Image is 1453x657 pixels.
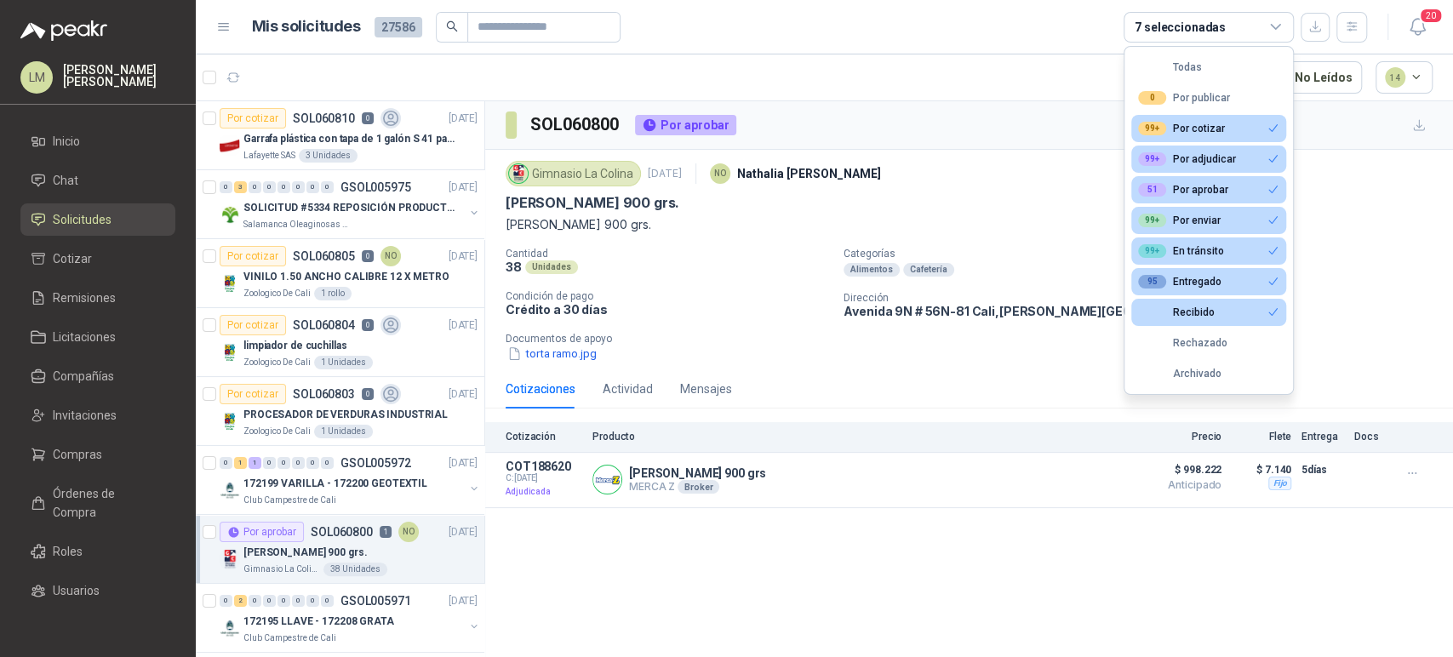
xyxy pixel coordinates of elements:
[509,164,528,183] img: Company Logo
[648,166,682,182] p: [DATE]
[220,273,240,294] img: Company Logo
[220,549,240,569] img: Company Logo
[1131,360,1286,387] button: Archivado
[1376,61,1433,94] button: 14
[321,457,334,469] div: 0
[1136,431,1221,443] p: Precio
[20,20,107,41] img: Logo peakr
[53,445,102,464] span: Compras
[506,431,582,443] p: Cotización
[306,181,319,193] div: 0
[220,342,240,363] img: Company Logo
[243,200,455,216] p: SOLICITUD #5334 REPOSICIÓN PRODUCTOS
[196,377,484,446] a: Por cotizarSOL0608030[DATE] Company LogoPROCESADOR DE VERDURAS INDUSTRIALZoologico De Cali1 Unidades
[1138,91,1230,105] div: Por publicar
[196,515,484,584] a: Por aprobarSOL0608001NO[DATE] Company Logo[PERSON_NAME] 900 grs.Gimnasio La Colina38 Unidades
[592,431,1126,443] p: Producto
[1138,275,1221,289] div: Entregado
[340,595,411,607] p: GSOL005971
[375,17,422,37] span: 27586
[20,535,175,568] a: Roles
[220,453,481,507] a: 0 1 1 0 0 0 0 0 GSOL005972[DATE] Company Logo172199 VARILLA - 172200 GEOTEXTILClub Campestre de Cali
[449,386,478,403] p: [DATE]
[1131,115,1286,142] button: 99+Por cotizar
[20,164,175,197] a: Chat
[53,484,159,522] span: Órdenes de Compra
[220,595,232,607] div: 0
[220,246,286,266] div: Por cotizar
[20,438,175,471] a: Compras
[1402,12,1433,43] button: 20
[710,163,730,184] div: NO
[1138,244,1224,258] div: En tránsito
[629,466,766,480] p: [PERSON_NAME] 900 grs
[53,406,117,425] span: Invitaciones
[243,476,427,492] p: 172199 VARILLA - 172200 GEOTEXTIL
[249,181,261,193] div: 0
[525,260,578,274] div: Unidades
[323,563,387,576] div: 38 Unidades
[277,595,290,607] div: 0
[340,457,411,469] p: GSOL005972
[1131,237,1286,265] button: 99+En tránsito
[362,250,374,262] p: 0
[1232,431,1291,443] p: Flete
[243,631,336,645] p: Club Campestre de Cali
[243,287,311,300] p: Zoologico De Cali
[53,542,83,561] span: Roles
[243,614,394,630] p: 172195 LLAVE - 172208 GRATA
[314,356,373,369] div: 1 Unidades
[20,243,175,275] a: Cotizar
[446,20,458,32] span: search
[1131,54,1286,81] button: Todas
[220,457,232,469] div: 0
[506,290,830,302] p: Condición de pago
[20,477,175,528] a: Órdenes de Compra
[1131,146,1286,173] button: 99+Por adjudicar
[20,125,175,157] a: Inicio
[220,411,240,431] img: Company Logo
[196,239,484,308] a: Por cotizarSOL0608050NO[DATE] Company LogoVINILO 1.50 ANCHO CALIBRE 12 X METROZoologico De Cali1 ...
[20,360,175,392] a: Compañías
[196,308,484,377] a: Por cotizarSOL0608040[DATE] Company Logolimpiador de cuchillasZoologico De Cali1 Unidades
[243,494,336,507] p: Club Campestre de Cali
[449,455,478,471] p: [DATE]
[20,203,175,236] a: Solicitudes
[506,380,575,398] div: Cotizaciones
[844,248,1446,260] p: Categorías
[53,367,114,386] span: Compañías
[311,526,373,538] p: SOL060800
[234,457,247,469] div: 1
[53,210,112,229] span: Solicitudes
[737,164,881,183] p: Nathalia [PERSON_NAME]
[506,483,582,500] p: Adjudicada
[506,215,1433,234] p: [PERSON_NAME] 900 grs.
[1138,122,1225,135] div: Por cotizar
[234,595,247,607] div: 2
[243,218,351,231] p: Salamanca Oleaginosas SAS
[220,177,481,231] a: 0 3 0 0 0 0 0 0 GSOL005975[DATE] Company LogoSOLICITUD #5334 REPOSICIÓN PRODUCTOSSalamanca Oleagi...
[196,101,484,170] a: Por cotizarSOL0608100[DATE] Company LogoGarrafa plástica con tapa de 1 galón S 41 para almacenar ...
[449,524,478,540] p: [DATE]
[635,115,736,135] div: Por aprobar
[53,289,116,307] span: Remisiones
[603,380,653,398] div: Actividad
[1131,329,1286,357] button: Rechazado
[1138,214,1166,227] div: 99+
[243,131,455,147] p: Garrafa plástica con tapa de 1 galón S 41 para almacenar varsol, thiner y alcohol
[20,321,175,353] a: Licitaciones
[220,618,240,638] img: Company Logo
[449,111,478,127] p: [DATE]
[1138,183,1228,197] div: Por aprobar
[362,112,374,124] p: 0
[362,319,374,331] p: 0
[53,328,116,346] span: Licitaciones
[243,356,311,369] p: Zoologico De Cali
[53,171,78,190] span: Chat
[53,581,100,600] span: Usuarios
[398,522,419,542] div: NO
[1138,183,1166,197] div: 51
[903,263,954,277] div: Cafetería
[678,480,719,494] div: Broker
[314,287,352,300] div: 1 rollo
